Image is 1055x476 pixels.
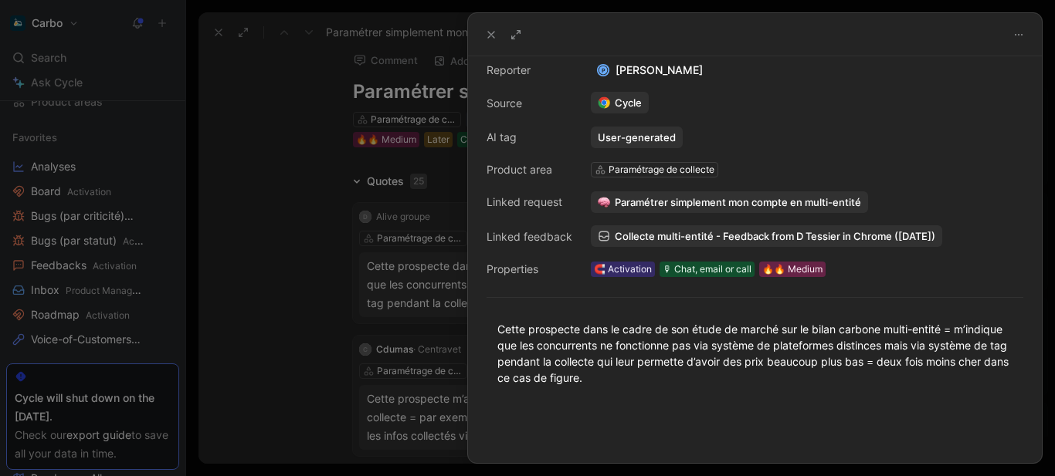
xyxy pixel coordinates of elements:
div: 🎙 Chat, email or call [663,262,751,277]
a: Cycle [591,92,649,113]
div: Linked feedback [487,228,572,246]
div: Paramétrage de collecte [609,162,714,177]
div: P [599,66,609,76]
div: Product area [487,160,572,179]
div: Linked request [487,193,572,211]
div: Source [487,94,572,113]
button: 🧠Paramétrer simplement mon compte en multi-entité [591,191,868,213]
img: 🧠 [598,196,610,208]
span: Collecte multi-entité - Feedback from D Tessier in Chrome ([DATE]) [615,229,935,243]
span: Paramétrer simplement mon compte en multi-entité [615,195,861,209]
div: Cette prospecte dans le cadre de son étude de marché sur le bilan carbone multi-entité = m’indiqu... [497,321,1013,386]
a: Collecte multi-entité - Feedback from D Tessier in Chrome ([DATE]) [591,225,942,247]
div: Reporter [487,61,572,79]
div: AI tag [487,128,572,147]
div: 🔥🔥 Medium [762,262,823,277]
div: [PERSON_NAME] [591,61,709,79]
div: 🧲 Activation [594,262,652,277]
div: Properties [487,260,572,279]
div: User-generated [598,130,676,144]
